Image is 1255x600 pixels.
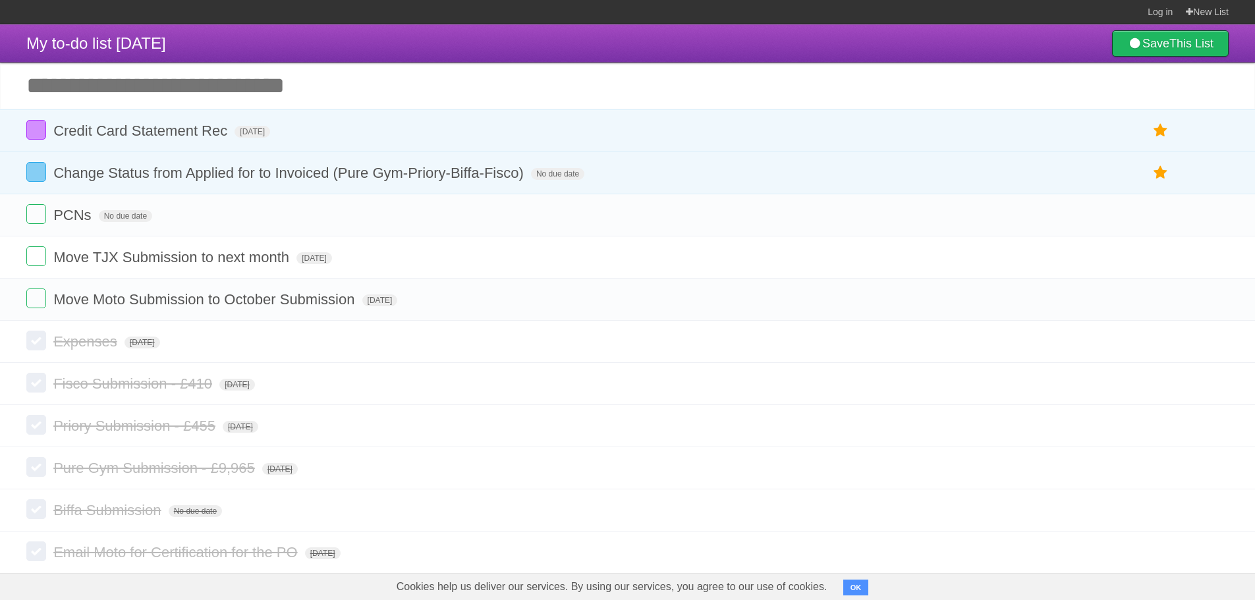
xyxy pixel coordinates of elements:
span: Biffa Submission [53,502,164,518]
label: Star task [1148,162,1173,184]
label: Done [26,288,46,308]
span: [DATE] [305,547,341,559]
span: Email Moto for Certification for the PO [53,544,300,560]
button: OK [843,580,869,595]
label: Done [26,415,46,435]
label: Done [26,331,46,350]
span: [DATE] [235,126,270,138]
span: [DATE] [362,294,398,306]
label: Done [26,541,46,561]
label: Done [26,204,46,224]
span: Cookies help us deliver our services. By using our services, you agree to our use of cookies. [383,574,841,600]
span: Move TJX Submission to next month [53,249,293,265]
span: [DATE] [125,337,160,348]
label: Done [26,499,46,519]
span: [DATE] [223,421,258,433]
span: Priory Submission - £455 [53,418,219,434]
span: [DATE] [219,379,255,391]
span: Move Moto Submission to October Submission [53,291,358,308]
span: PCNs [53,207,94,223]
span: Pure Gym Submission - £9,965 [53,460,258,476]
label: Done [26,162,46,182]
span: Fisco Submission - £410 [53,375,215,392]
label: Done [26,457,46,477]
span: My to-do list [DATE] [26,34,166,52]
span: Credit Card Statement Rec [53,123,231,139]
span: No due date [531,168,584,180]
span: Change Status from Applied for to Invoiced (Pure Gym-Priory-Biffa-Fisco) [53,165,527,181]
span: [DATE] [296,252,332,264]
span: [DATE] [262,463,298,475]
span: No due date [169,505,222,517]
b: This List [1169,37,1213,50]
label: Star task [1148,120,1173,142]
label: Done [26,120,46,140]
label: Done [26,373,46,393]
span: Expenses [53,333,121,350]
label: Done [26,246,46,266]
a: SaveThis List [1112,30,1229,57]
span: No due date [99,210,152,222]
